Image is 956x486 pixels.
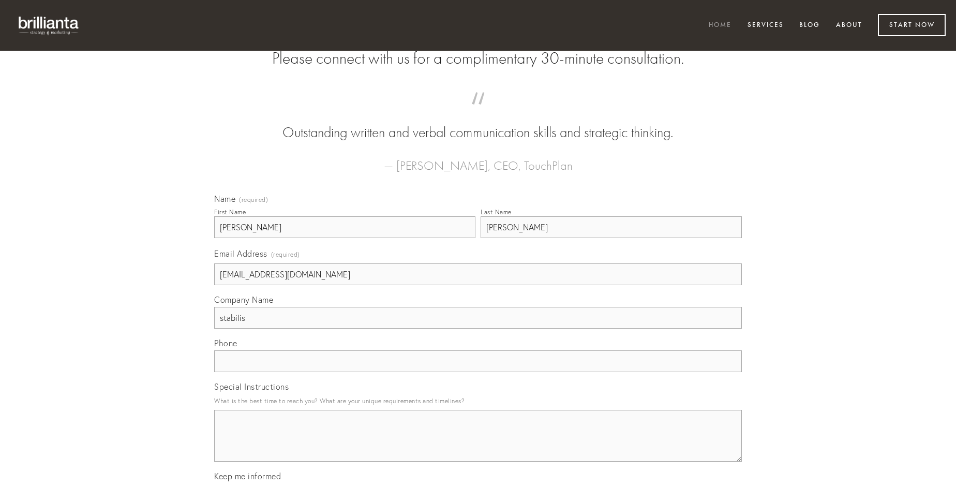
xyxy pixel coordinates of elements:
[10,10,88,40] img: brillianta - research, strategy, marketing
[271,247,300,261] span: (required)
[239,197,268,203] span: (required)
[214,248,267,259] span: Email Address
[829,17,869,34] a: About
[214,338,237,348] span: Phone
[214,194,235,204] span: Name
[214,49,742,68] h2: Please connect with us for a complimentary 30-minute consultation.
[214,208,246,216] div: First Name
[878,14,946,36] a: Start Now
[231,102,725,143] blockquote: Outstanding written and verbal communication skills and strategic thinking.
[741,17,790,34] a: Services
[214,294,273,305] span: Company Name
[214,381,289,392] span: Special Instructions
[214,471,281,481] span: Keep me informed
[231,102,725,123] span: “
[702,17,738,34] a: Home
[231,143,725,176] figcaption: — [PERSON_NAME], CEO, TouchPlan
[481,208,512,216] div: Last Name
[214,394,742,408] p: What is the best time to reach you? What are your unique requirements and timelines?
[793,17,827,34] a: Blog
